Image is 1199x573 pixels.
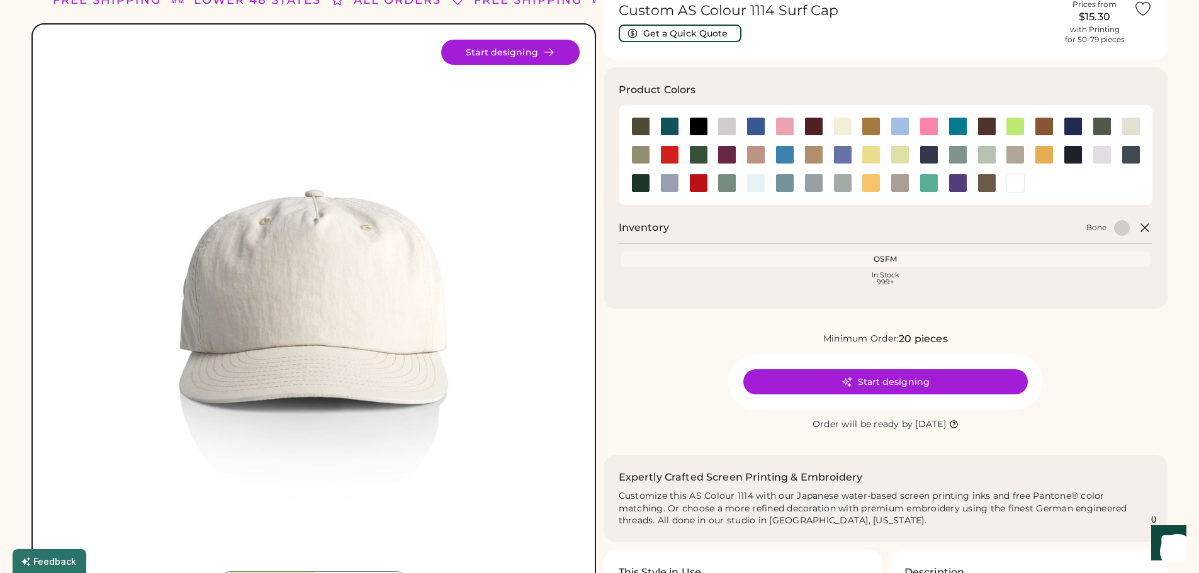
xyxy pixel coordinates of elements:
[624,272,1148,286] div: In Stock 999+
[441,40,580,65] button: Start designing
[619,220,669,235] h2: Inventory
[619,470,863,485] h2: Expertly Crafted Screen Printing & Embroidery
[619,25,741,42] button: Get a Quick Quote
[1139,516,1193,570] iframe: Front Chat
[813,418,913,431] div: Order will be ready by
[624,254,1148,264] div: OSFM
[619,490,1153,528] div: Customize this AS Colour 1114 with our Japanese water-based screen printing inks and free Pantone...
[48,40,580,571] div: 1114 Style Image
[619,2,1056,19] h1: Custom AS Colour 1114 Surf Cap
[619,82,696,97] h3: Product Colors
[743,369,1028,394] button: Start designing
[899,331,947,347] div: 20 pieces
[915,418,946,431] div: [DATE]
[1086,223,1106,233] div: Bone
[1065,25,1125,45] div: with Printing for 50-79 pieces
[823,333,899,345] div: Minimum Order:
[1063,9,1126,25] div: $15.30
[48,40,580,571] img: 1114 - Bone Front Image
